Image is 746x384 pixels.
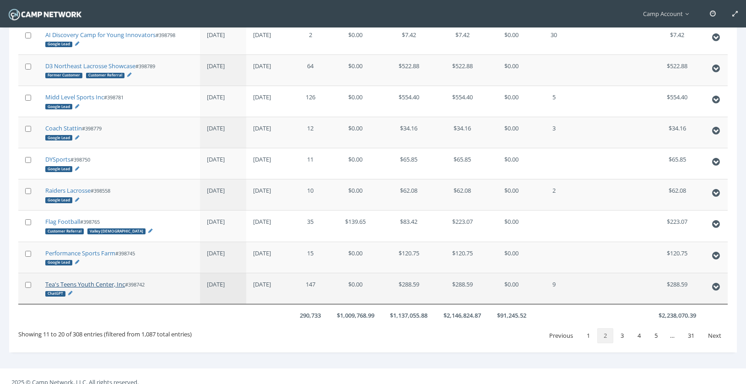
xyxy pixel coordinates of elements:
[329,304,382,327] th: $1,009,768.99
[382,304,436,327] th: $1,137,055.88
[329,23,382,54] td: $0.00
[200,273,246,304] td: [DATE]
[489,54,534,86] td: $0.00
[436,273,489,304] td: $288.59
[7,6,83,22] img: Camp Network
[200,54,246,86] td: [DATE]
[45,250,135,265] small: #398745
[246,148,292,179] td: [DATE]
[45,217,80,226] a: Flag Football
[543,328,579,344] a: Previous
[651,242,704,273] td: $120.75
[489,179,534,210] td: $0.00
[45,93,104,101] a: Midd Level Sports Inc
[651,23,704,54] td: $7.42
[597,328,613,344] a: 2
[382,273,436,304] td: $288.59
[534,23,574,54] td: 30
[651,273,704,304] td: $288.59
[200,148,246,179] td: [DATE]
[329,117,382,148] td: $0.00
[382,23,436,54] td: $7.42
[45,125,102,141] small: #398779
[45,124,82,132] a: Coach Stattin
[246,117,292,148] td: [DATE]
[45,135,72,141] div: Google Lead
[651,86,704,117] td: $554.40
[45,62,135,70] a: D3 Northeast Lacrosse Showcase
[45,291,65,297] div: ChatGPT
[18,326,192,338] div: Showing 11 to 20 of 308 entries (filtered from 1,087 total entries)
[45,155,70,163] a: DYSports
[329,179,382,210] td: $0.00
[292,148,329,179] td: 11
[200,23,246,54] td: [DATE]
[436,210,489,241] td: $223.07
[45,31,156,39] a: AI Discovery Camp for Young Innovators
[534,179,574,210] td: 2
[648,328,664,344] a: 5
[200,117,246,148] td: [DATE]
[489,273,534,304] td: $0.00
[382,54,436,86] td: $522.88
[489,23,534,54] td: $0.00
[86,73,124,78] div: Customer Referral
[45,42,72,47] div: Google Lead
[382,117,436,148] td: $34.16
[436,304,489,327] th: $2,146,824.87
[45,218,152,234] small: #398765
[631,328,647,344] a: 4
[45,166,72,172] div: Google Lead
[45,228,84,234] div: Customer Referral
[200,86,246,117] td: [DATE]
[651,304,704,327] th: $2,238,070.39
[614,328,630,344] a: 3
[489,148,534,179] td: $0.00
[45,73,82,78] div: Former Customer
[246,179,292,210] td: [DATE]
[292,117,329,148] td: 12
[580,328,596,344] a: 1
[45,63,155,78] small: #398789
[382,242,436,273] td: $120.75
[651,179,704,210] td: $62.08
[664,331,681,340] span: …
[200,242,246,273] td: [DATE]
[702,328,728,344] a: Next
[534,273,574,304] td: 9
[681,328,701,344] a: 31
[489,304,534,327] th: $91,245.52
[45,32,175,47] small: #398798
[246,273,292,304] td: [DATE]
[489,86,534,117] td: $0.00
[246,54,292,86] td: [DATE]
[382,148,436,179] td: $65.85
[436,54,489,86] td: $522.88
[436,117,489,148] td: $34.16
[329,242,382,273] td: $0.00
[45,94,124,109] small: #398781
[246,23,292,54] td: [DATE]
[292,242,329,273] td: 15
[246,242,292,273] td: [DATE]
[436,148,489,179] td: $65.85
[329,210,382,241] td: $139.65
[436,23,489,54] td: $7.42
[246,210,292,241] td: [DATE]
[489,117,534,148] td: $0.00
[45,197,72,203] div: Google Lead
[489,242,534,273] td: $0.00
[329,273,382,304] td: $0.00
[45,249,115,257] a: Performance Sports Farm
[45,260,72,265] div: Google Lead
[45,156,90,172] small: #398750
[45,281,145,297] small: #398742
[87,228,146,234] div: Valley [DEMOGRAPHIC_DATA]
[45,186,91,195] a: Raiders Lacrosse
[45,187,110,203] small: #398558
[246,86,292,117] td: [DATE]
[534,117,574,148] td: 3
[292,210,329,241] td: 35
[651,117,704,148] td: $34.16
[651,210,704,241] td: $223.07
